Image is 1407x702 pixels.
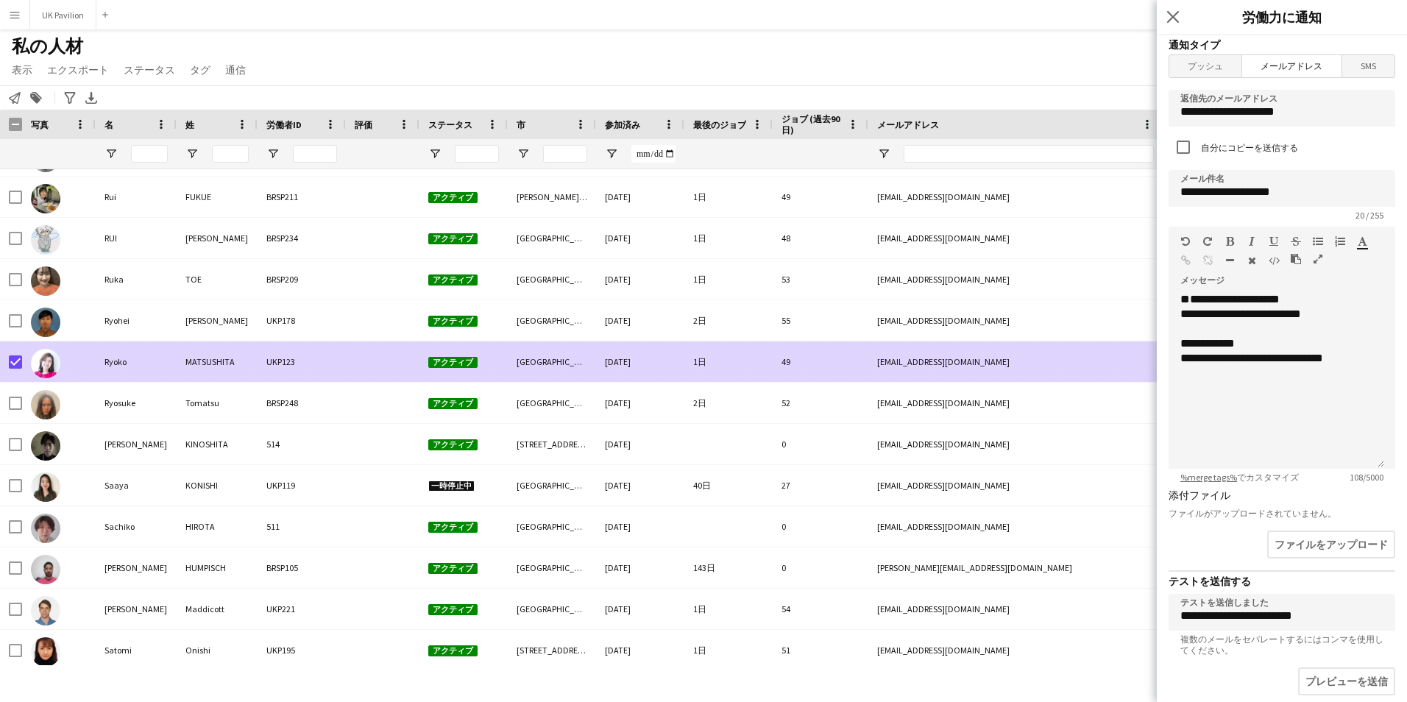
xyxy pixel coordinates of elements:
[868,465,1163,506] div: [EMAIL_ADDRESS][DOMAIN_NAME]
[684,300,773,341] div: 2日
[131,145,168,163] input: 名 フィルター入力
[596,383,684,423] div: [DATE]
[12,35,83,57] span: 私の人材
[904,145,1154,163] input: メールアドレス フィルター入力
[212,145,249,163] input: 姓 フィルター入力
[508,465,596,506] div: [GEOGRAPHIC_DATA]
[773,630,868,670] div: 51
[31,266,60,296] img: Ruka TOE
[596,506,684,547] div: [DATE]
[684,259,773,299] div: 1日
[96,177,177,217] div: Rui
[428,274,478,286] span: アクティブ
[428,563,478,574] span: アクティブ
[1291,235,1301,247] button: 取り消し線
[30,1,96,29] button: UK Pavilion
[258,506,346,547] div: 511
[12,63,32,77] span: 表示
[868,506,1163,547] div: [EMAIL_ADDRESS][DOMAIN_NAME]
[877,147,890,160] button: フィルターメニューを開く
[605,119,640,130] span: 参加済み
[773,341,868,382] div: 49
[428,192,478,203] span: アクティブ
[1247,255,1257,266] button: 書式のクリア
[1247,235,1257,247] button: イタリック
[96,630,177,670] div: Satomi
[266,119,302,130] span: 労働者ID
[258,383,346,423] div: BRSP248
[508,589,596,629] div: [GEOGRAPHIC_DATA]
[177,300,258,341] div: [PERSON_NAME]
[31,349,60,378] img: Ryoko MATSUSHITA
[31,225,60,255] img: RUI KOBAYASHI
[684,630,773,670] div: 1日
[177,465,258,506] div: KONISHI
[1313,235,1323,247] button: 箇条書きリスト
[508,259,596,299] div: [GEOGRAPHIC_DATA]
[428,357,478,368] span: アクティブ
[258,259,346,299] div: BRSP209
[258,177,346,217] div: BRSP211
[428,147,442,160] button: フィルターメニューを開く
[258,341,346,382] div: UKP123
[508,506,596,547] div: [GEOGRAPHIC_DATA]
[428,398,478,409] span: アクティブ
[1225,255,1235,266] button: 水平線
[596,177,684,217] div: [DATE]
[31,119,49,130] span: 写真
[177,547,258,588] div: HUMPISCH
[877,119,939,130] span: メールアドレス
[96,383,177,423] div: Ryosuke
[1169,634,1395,656] span: 複数のメールをセパレートするにはコンマを使用してください。
[1198,142,1298,153] label: 自分にコピーを送信する
[684,218,773,258] div: 1日
[177,259,258,299] div: TOE
[596,630,684,670] div: [DATE]
[31,637,60,667] img: Satomi Onishi
[773,465,868,506] div: 27
[428,439,478,450] span: アクティブ
[219,60,252,79] a: 通信
[868,218,1163,258] div: [EMAIL_ADDRESS][DOMAIN_NAME]
[596,300,684,341] div: [DATE]
[1269,235,1279,247] button: 下線
[104,147,118,160] button: フィルターメニューを開く
[508,547,596,588] div: [GEOGRAPHIC_DATA]
[1169,38,1395,52] h3: 通知タイプ
[41,60,115,79] a: エクスポート
[868,300,1163,341] div: [EMAIL_ADDRESS][DOMAIN_NAME]
[596,259,684,299] div: [DATE]
[773,547,868,588] div: 0
[1335,235,1345,247] button: 番号付きリスト
[6,60,38,79] a: 表示
[868,630,1163,670] div: [EMAIL_ADDRESS][DOMAIN_NAME]
[868,383,1163,423] div: [EMAIL_ADDRESS][DOMAIN_NAME]
[47,63,109,77] span: エクスポート
[773,506,868,547] div: 0
[31,472,60,502] img: Saaya KONISHI
[96,424,177,464] div: [PERSON_NAME]
[31,184,60,213] img: Rui FUKUE
[96,547,177,588] div: [PERSON_NAME]
[508,177,596,217] div: [PERSON_NAME], Mondosou18-68-305
[185,119,194,130] span: 姓
[96,465,177,506] div: Saaya
[868,547,1163,588] div: [PERSON_NAME][EMAIL_ADDRESS][DOMAIN_NAME]
[773,424,868,464] div: 0
[773,300,868,341] div: 55
[1169,508,1395,519] div: ファイルがアップロードされていません。
[96,218,177,258] div: RUI
[104,119,113,130] span: 名
[355,119,372,130] span: 評価
[508,630,596,670] div: [STREET_ADDRESS]
[82,89,100,107] app-action-btn: XLSXをエクスポート
[118,60,181,79] a: ステータス
[773,383,868,423] div: 52
[266,147,280,160] button: フィルターメニューを開く
[428,522,478,533] span: アクティブ
[773,259,868,299] div: 53
[225,63,246,77] span: 通信
[1269,255,1279,266] button: HTMLコード
[31,596,60,625] img: Samuel Maddicott
[596,341,684,382] div: [DATE]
